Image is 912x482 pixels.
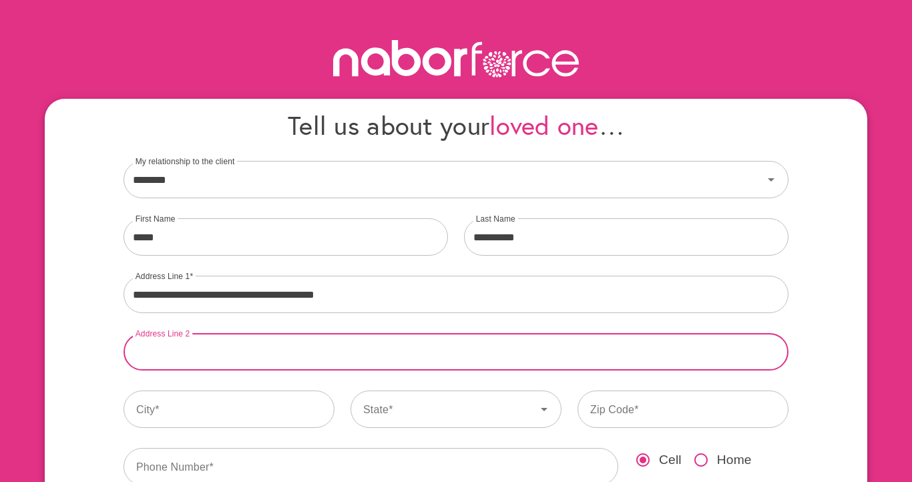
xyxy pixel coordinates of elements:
svg: Icon [763,172,779,188]
span: Home [717,451,752,470]
span: loved one [489,108,599,142]
h4: Tell us about your … [124,109,788,141]
svg: Icon [536,401,552,417]
span: Cell [659,451,682,470]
